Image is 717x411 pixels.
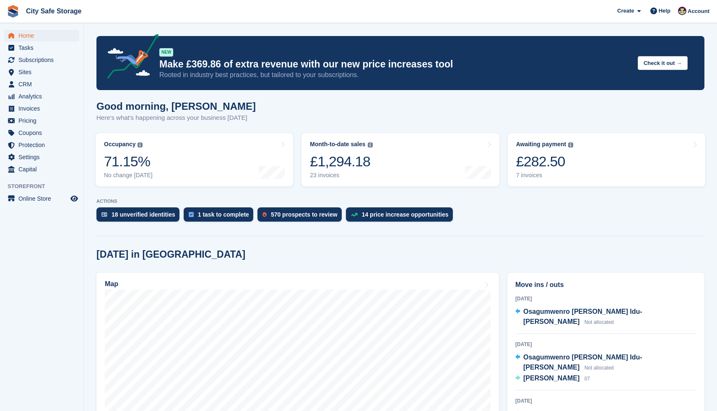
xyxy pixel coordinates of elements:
[688,7,709,16] span: Account
[4,163,79,175] a: menu
[638,56,688,70] button: Check it out →
[18,139,69,151] span: Protection
[18,103,69,114] span: Invoices
[69,194,79,204] a: Preview store
[4,193,79,204] a: menu
[4,66,79,78] a: menu
[516,141,566,148] div: Awaiting payment
[96,101,256,112] h1: Good morning, [PERSON_NAME]
[523,354,642,371] span: Osagumwenro [PERSON_NAME] Idu-[PERSON_NAME]
[7,5,19,18] img: stora-icon-8386f47178a22dfd0bd8f6a31ec36ba5ce8667c1dd55bd0f319d3a0aa187defe.svg
[4,42,79,54] a: menu
[96,113,256,123] p: Here's what's happening across your business [DATE]
[515,280,696,290] h2: Move ins / outs
[4,151,79,163] a: menu
[523,308,642,325] span: Osagumwenro [PERSON_NAME] Idu-[PERSON_NAME]
[515,307,696,328] a: Osagumwenro [PERSON_NAME] Idu-[PERSON_NAME] Not allocated
[515,373,590,384] a: [PERSON_NAME] 07
[516,153,574,170] div: £282.50
[678,7,686,15] img: Richie Miller
[4,30,79,41] a: menu
[508,133,705,186] a: Awaiting payment £282.50 7 invoices
[351,213,358,217] img: price_increase_opportunities-93ffe204e8149a01c8c9dc8f82e8f89637d9d84a8eef4429ea346261dce0b2c0.svg
[310,172,372,179] div: 23 invoices
[96,199,704,204] p: ACTIONS
[18,54,69,66] span: Subscriptions
[104,172,153,179] div: No change [DATE]
[18,66,69,78] span: Sites
[138,142,143,147] img: icon-info-grey-7440780725fd019a000dd9b08b2336e03edf1995a4989e88bcd33f0948082b44.svg
[301,133,499,186] a: Month-to-date sales £1,294.18 23 invoices
[112,211,175,218] div: 18 unverified identities
[271,211,338,218] div: 570 prospects to review
[257,207,346,226] a: 570 prospects to review
[18,151,69,163] span: Settings
[184,207,257,226] a: 1 task to complete
[515,397,696,405] div: [DATE]
[346,207,457,226] a: 14 price increase opportunities
[18,193,69,204] span: Online Store
[105,280,118,288] h2: Map
[18,127,69,139] span: Coupons
[96,133,293,186] a: Occupancy 71.15% No change [DATE]
[96,249,245,260] h2: [DATE] in [GEOGRAPHIC_DATA]
[100,34,159,82] img: price-adjustments-announcement-icon-8257ccfd72463d97f412b2fc003d46551f7dbcb40ab6d574587a9cd5c0d94...
[198,211,249,218] div: 1 task to complete
[4,139,79,151] a: menu
[159,48,173,57] div: NEW
[310,153,372,170] div: £1,294.18
[262,212,267,217] img: prospect-51fa495bee0391a8d652442698ab0144808aea92771e9ea1ae160a38d050c398.svg
[18,42,69,54] span: Tasks
[515,295,696,302] div: [DATE]
[4,115,79,127] a: menu
[568,142,573,147] img: icon-info-grey-7440780725fd019a000dd9b08b2336e03edf1995a4989e88bcd33f0948082b44.svg
[362,211,449,218] div: 14 price increase opportunities
[4,103,79,114] a: menu
[515,341,696,348] div: [DATE]
[18,163,69,175] span: Capital
[18,90,69,102] span: Analytics
[617,7,634,15] span: Create
[310,141,365,148] div: Month-to-date sales
[101,212,107,217] img: verify_identity-adf6edd0f0f0b5bbfe63781bf79b02c33cf7c696d77639b501bdc392416b5a36.svg
[159,70,631,80] p: Rooted in industry best practices, but tailored to your subscriptions.
[18,78,69,90] span: CRM
[104,153,153,170] div: 71.15%
[189,212,194,217] img: task-75834270c22a3079a89374b754ae025e5fb1db73e45f91037f5363f120a921f8.svg
[515,352,696,373] a: Osagumwenro [PERSON_NAME] Idu-[PERSON_NAME] Not allocated
[585,319,614,325] span: Not allocated
[159,58,631,70] p: Make £369.86 of extra revenue with our new price increases tool
[4,90,79,102] a: menu
[104,141,135,148] div: Occupancy
[4,78,79,90] a: menu
[585,365,614,371] span: Not allocated
[368,142,373,147] img: icon-info-grey-7440780725fd019a000dd9b08b2336e03edf1995a4989e88bcd33f0948082b44.svg
[523,375,579,382] span: [PERSON_NAME]
[4,127,79,139] a: menu
[96,207,184,226] a: 18 unverified identities
[585,376,590,382] span: 07
[18,115,69,127] span: Pricing
[659,7,670,15] span: Help
[23,4,85,18] a: City Safe Storage
[4,54,79,66] a: menu
[18,30,69,41] span: Home
[516,172,574,179] div: 7 invoices
[8,182,83,191] span: Storefront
